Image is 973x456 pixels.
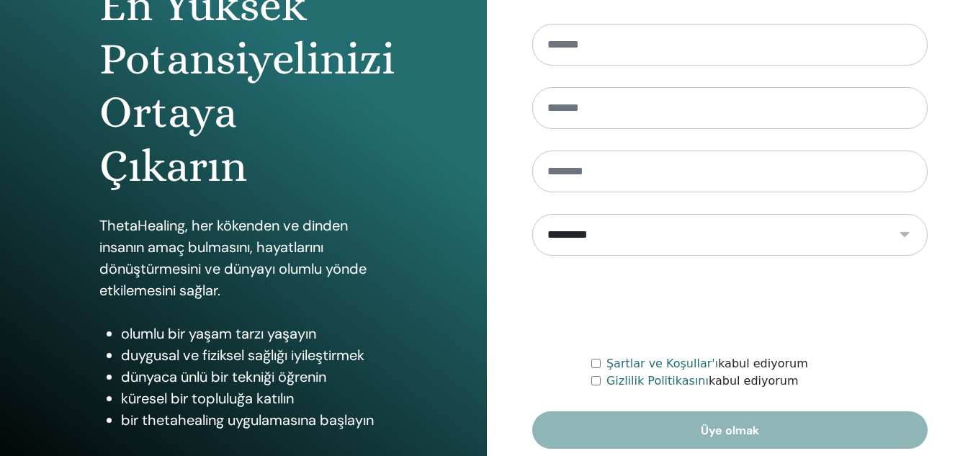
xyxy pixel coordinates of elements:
font: dünyaca ünlü bir tekniği öğrenin [121,367,326,386]
font: bir thetahealing uygulamasına başlayın [121,411,374,429]
font: kabul ediyorum [718,357,808,370]
font: ThetaHealing, her kökenden ve dinden insanın amaç bulmasını, hayatlarını dönüştürmesini ve dünyay... [99,216,367,300]
font: olumlu bir yaşam tarzı yaşayın [121,324,316,343]
font: küresel bir topluluğa katılın [121,389,294,408]
a: Gizlilik Politikasını [606,374,709,388]
iframe: reCAPTCHA [620,277,839,334]
a: Şartlar ve Koşullar'ı [606,357,718,370]
font: duygusal ve fiziksel sağlığı iyileştirmek [121,346,364,365]
font: kabul ediyorum [709,374,799,388]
